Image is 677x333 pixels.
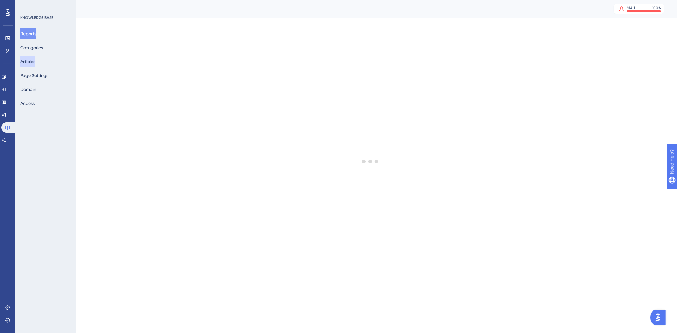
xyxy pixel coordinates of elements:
[20,15,53,20] div: KNOWLEDGE BASE
[20,42,43,53] button: Categories
[20,28,36,39] button: Reports
[627,5,635,10] div: MAU
[20,70,48,81] button: Page Settings
[20,98,35,109] button: Access
[20,56,35,67] button: Articles
[650,308,669,327] iframe: UserGuiding AI Assistant Launcher
[15,2,40,9] span: Need Help?
[20,84,36,95] button: Domain
[652,5,661,10] div: 100 %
